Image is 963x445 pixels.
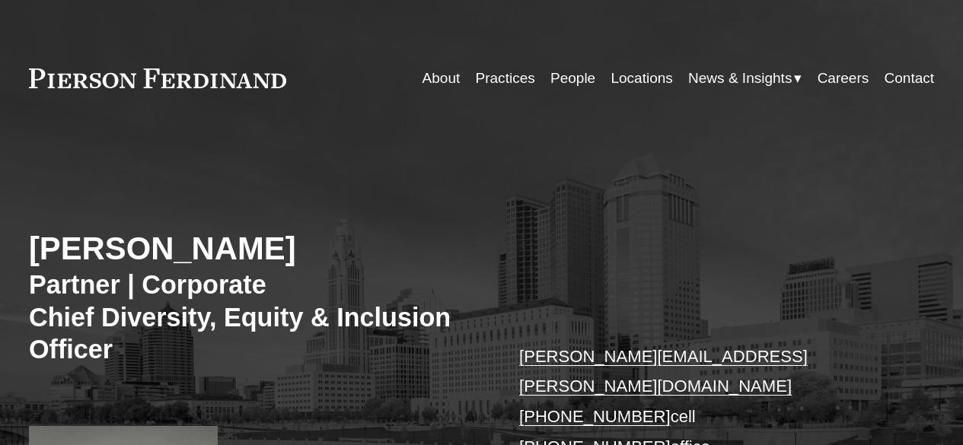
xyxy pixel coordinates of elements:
span: News & Insights [688,65,792,91]
a: [PHONE_NUMBER] [519,407,671,426]
a: folder dropdown [688,64,802,93]
a: Careers [818,64,869,93]
a: About [423,64,461,93]
a: [PERSON_NAME][EMAIL_ADDRESS][PERSON_NAME][DOMAIN_NAME] [519,347,808,396]
h3: Partner | Corporate Chief Diversity, Equity & Inclusion Officer [29,269,482,365]
a: Contact [885,64,935,93]
a: People [550,64,595,93]
h2: [PERSON_NAME] [29,230,482,269]
a: Locations [611,64,672,93]
a: Practices [476,64,535,93]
